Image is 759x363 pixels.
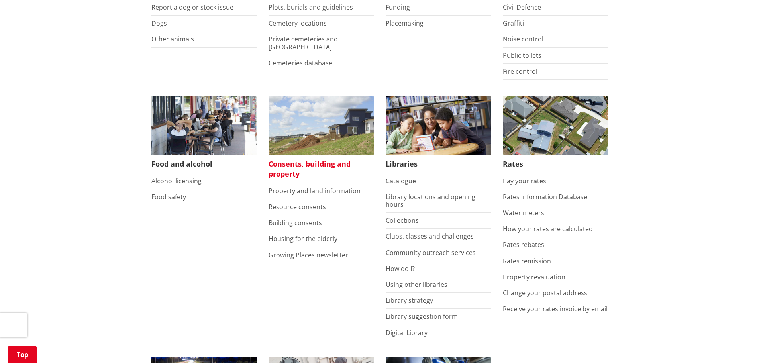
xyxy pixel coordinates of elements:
[386,96,491,173] a: Library membership is free to everyone who lives in the Waikato district. Libraries
[386,248,476,257] a: Community outreach services
[269,186,361,195] a: Property and land information
[269,96,374,155] img: Land and property thumbnail
[503,177,546,185] a: Pay your rates
[386,216,419,225] a: Collections
[503,273,565,281] a: Property revaluation
[151,96,257,155] img: Food and Alcohol in the Waikato
[269,155,374,183] span: Consents, building and property
[503,224,593,233] a: How your rates are calculated
[269,96,374,183] a: New Pokeno housing development Consents, building and property
[386,192,475,209] a: Library locations and opening hours
[503,257,551,265] a: Rates remission
[386,96,491,155] img: Waikato District Council libraries
[503,35,543,43] a: Noise control
[503,3,541,12] a: Civil Defence
[151,192,186,201] a: Food safety
[151,96,257,173] a: Food and Alcohol in the Waikato Food and alcohol
[269,202,326,211] a: Resource consents
[503,19,524,27] a: Graffiti
[503,304,608,313] a: Receive your rates invoice by email
[386,280,447,289] a: Using other libraries
[503,288,587,297] a: Change your postal address
[386,264,415,273] a: How do I?
[151,19,167,27] a: Dogs
[503,96,608,155] img: Rates-thumbnail
[503,155,608,173] span: Rates
[269,3,353,12] a: Plots, burials and guidelines
[151,35,194,43] a: Other animals
[386,155,491,173] span: Libraries
[269,234,337,243] a: Housing for the elderly
[386,328,428,337] a: Digital Library
[269,59,332,67] a: Cemeteries database
[151,155,257,173] span: Food and alcohol
[386,232,474,241] a: Clubs, classes and challenges
[151,3,233,12] a: Report a dog or stock issue
[503,208,544,217] a: Water meters
[503,240,544,249] a: Rates rebates
[151,177,202,185] a: Alcohol licensing
[386,19,424,27] a: Placemaking
[269,35,338,51] a: Private cemeteries and [GEOGRAPHIC_DATA]
[269,218,322,227] a: Building consents
[386,312,458,321] a: Library suggestion form
[503,192,587,201] a: Rates Information Database
[269,19,327,27] a: Cemetery locations
[386,177,416,185] a: Catalogue
[503,67,537,76] a: Fire control
[503,51,541,60] a: Public toilets
[386,3,410,12] a: Funding
[386,296,433,305] a: Library strategy
[269,251,348,259] a: Growing Places newsletter
[8,346,37,363] a: Top
[503,96,608,173] a: Pay your rates online Rates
